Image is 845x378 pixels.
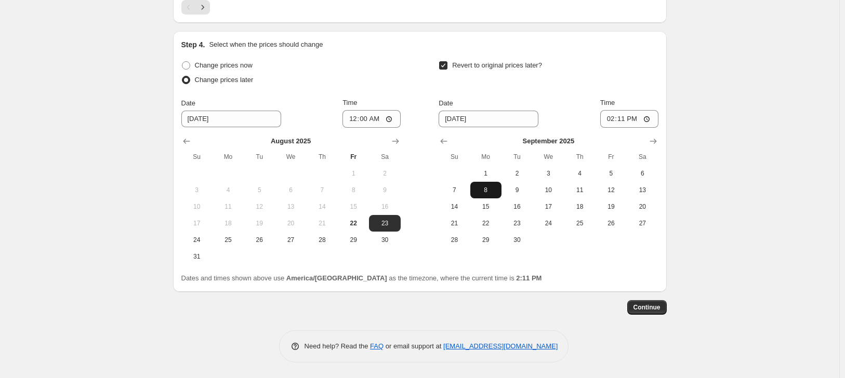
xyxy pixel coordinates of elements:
[213,232,244,248] button: Monday August 25 2025
[311,236,334,244] span: 28
[537,203,560,211] span: 17
[506,203,529,211] span: 16
[369,232,400,248] button: Saturday August 30 2025
[443,236,466,244] span: 28
[506,169,529,178] span: 2
[627,198,658,215] button: Saturday September 20 2025
[181,99,195,107] span: Date
[470,232,501,248] button: Monday September 29 2025
[533,198,564,215] button: Wednesday September 17 2025
[342,236,365,244] span: 29
[181,215,213,232] button: Sunday August 17 2025
[244,182,275,198] button: Tuesday August 5 2025
[439,215,470,232] button: Sunday September 21 2025
[443,219,466,227] span: 21
[631,169,654,178] span: 6
[537,153,560,161] span: We
[369,198,400,215] button: Saturday August 16 2025
[338,215,369,232] button: Today Friday August 22 2025
[181,148,213,165] th: Sunday
[388,134,403,148] button: Show next month, September 2025
[307,182,338,198] button: Thursday August 7 2025
[439,198,470,215] button: Sunday September 14 2025
[537,219,560,227] span: 24
[286,274,387,282] b: America/[GEOGRAPHIC_DATA]
[596,165,627,182] button: Friday September 5 2025
[470,182,501,198] button: Monday September 8 2025
[439,111,538,127] input: 8/22/2025
[248,203,271,211] span: 12
[533,215,564,232] button: Wednesday September 24 2025
[568,153,591,161] span: Th
[369,182,400,198] button: Saturday August 9 2025
[275,182,306,198] button: Wednesday August 6 2025
[338,165,369,182] button: Friday August 1 2025
[248,186,271,194] span: 5
[516,274,542,282] b: 2:11 PM
[181,198,213,215] button: Sunday August 10 2025
[181,182,213,198] button: Sunday August 3 2025
[596,148,627,165] th: Friday
[248,219,271,227] span: 19
[275,148,306,165] th: Wednesday
[627,182,658,198] button: Saturday September 13 2025
[305,342,371,350] span: Need help? Read the
[631,219,654,227] span: 27
[279,219,302,227] span: 20
[213,198,244,215] button: Monday August 11 2025
[533,165,564,182] button: Wednesday September 3 2025
[342,219,365,227] span: 22
[631,203,654,211] span: 20
[213,148,244,165] th: Monday
[600,153,623,161] span: Fr
[564,165,595,182] button: Thursday September 4 2025
[631,153,654,161] span: Sa
[470,148,501,165] th: Monday
[311,203,334,211] span: 14
[342,153,365,161] span: Fr
[179,134,194,148] button: Show previous month, July 2025
[217,219,240,227] span: 18
[195,61,253,69] span: Change prices now
[373,169,396,178] span: 2
[338,182,369,198] button: Friday August 8 2025
[470,215,501,232] button: Monday September 22 2025
[443,153,466,161] span: Su
[533,182,564,198] button: Wednesday September 10 2025
[568,203,591,211] span: 18
[564,215,595,232] button: Thursday September 25 2025
[217,153,240,161] span: Mo
[279,236,302,244] span: 27
[244,148,275,165] th: Tuesday
[342,110,401,128] input: 12:00
[501,232,533,248] button: Tuesday September 30 2025
[633,303,661,312] span: Continue
[279,203,302,211] span: 13
[279,153,302,161] span: We
[443,203,466,211] span: 14
[596,182,627,198] button: Friday September 12 2025
[437,134,451,148] button: Show previous month, August 2025
[568,169,591,178] span: 4
[439,232,470,248] button: Sunday September 28 2025
[443,342,558,350] a: [EMAIL_ADDRESS][DOMAIN_NAME]
[181,39,205,50] h2: Step 4.
[186,219,208,227] span: 17
[307,198,338,215] button: Thursday August 14 2025
[275,198,306,215] button: Wednesday August 13 2025
[342,169,365,178] span: 1
[533,148,564,165] th: Wednesday
[474,236,497,244] span: 29
[470,165,501,182] button: Monday September 1 2025
[600,203,623,211] span: 19
[213,215,244,232] button: Monday August 18 2025
[564,198,595,215] button: Thursday September 18 2025
[373,186,396,194] span: 9
[506,153,529,161] span: Tu
[439,182,470,198] button: Sunday September 7 2025
[501,182,533,198] button: Tuesday September 9 2025
[195,76,254,84] span: Change prices later
[311,153,334,161] span: Th
[600,99,615,106] span: Time
[209,39,323,50] p: Select when the prices should change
